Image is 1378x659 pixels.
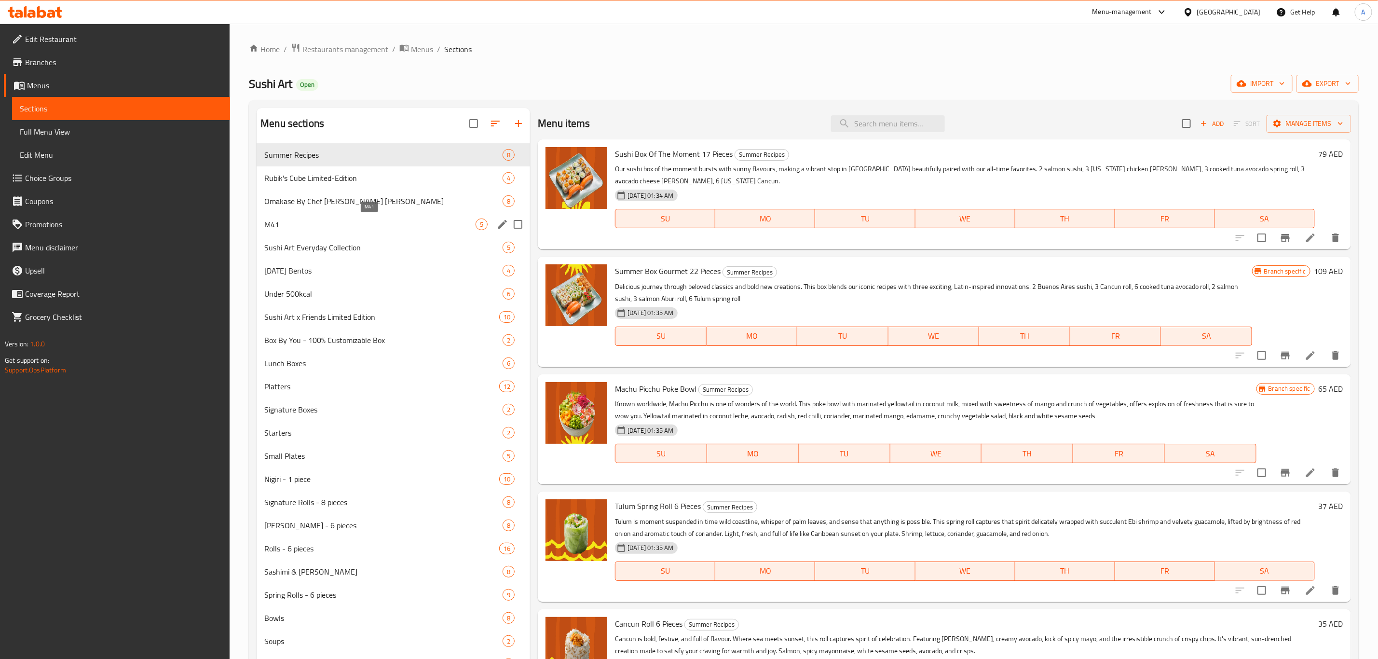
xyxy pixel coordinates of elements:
div: Summer Recipes [723,266,777,278]
span: Soups [264,635,503,647]
span: SU [619,212,711,226]
button: TH [1015,562,1115,581]
span: 10 [500,475,514,484]
img: Tulum Spring Roll 6 Pieces [546,499,607,561]
a: Home [249,43,280,55]
div: Open [296,79,318,91]
div: Under 500kcal [264,288,503,300]
span: Select all sections [464,113,484,134]
li: / [392,43,396,55]
span: Coupons [25,195,222,207]
span: Coverage Report [25,288,222,300]
span: Select to update [1252,228,1272,248]
span: WE [919,212,1011,226]
p: Known worldwide, Machu Picchu is one of wonders of the world. This poke bowl with marinated yello... [615,398,1256,422]
a: Coupons [4,190,230,213]
span: TU [819,212,911,226]
span: 5 [476,220,487,229]
span: [DATE] 01:35 AM [624,308,677,317]
span: 8 [503,498,514,507]
div: Lunch Boxes [264,357,503,369]
span: Menus [411,43,433,55]
div: items [499,381,515,392]
span: Summer Recipes [699,384,752,395]
button: SA [1161,327,1252,346]
div: [PERSON_NAME] - 6 pieces8 [257,514,530,537]
li: / [284,43,287,55]
a: Support.OpsPlatform [5,364,66,376]
span: 2 [503,336,514,345]
span: SA [1219,564,1311,578]
span: Grocery Checklist [25,311,222,323]
div: items [503,612,515,624]
img: Sushi Box Of The Moment 17 Pieces [546,147,607,209]
span: Edit Menu [20,149,222,161]
div: items [503,334,515,346]
span: 12 [500,382,514,391]
span: Tulum Spring Roll 6 Pieces [615,499,701,513]
button: TU [815,562,915,581]
h2: Menu sections [260,116,324,131]
button: SU [615,209,715,228]
span: Platters [264,381,499,392]
p: Cancun is bold, festive, and full of flavour. Where sea meets sunset, this roll captures spirit o... [615,633,1315,657]
button: MO [707,327,798,346]
div: Small Plates [264,450,503,462]
a: Edit menu item [1305,350,1316,361]
button: FR [1070,327,1161,346]
span: 4 [503,174,514,183]
input: search [831,115,945,132]
span: Bowls [264,612,503,624]
span: Select to update [1252,463,1272,483]
h6: 65 AED [1319,382,1343,396]
span: Sort sections [484,112,507,135]
h6: 37 AED [1319,499,1343,513]
span: SA [1169,447,1253,461]
button: MO [715,209,815,228]
span: Summer Recipes [703,502,757,513]
img: Machu Picchu Poke Bowl [546,382,607,444]
div: items [503,404,515,415]
span: FR [1074,329,1158,343]
a: Edit menu item [1305,585,1316,596]
span: Get support on: [5,354,49,367]
button: TU [799,444,890,463]
div: Sushi Art x Friends Limited Edition [264,311,499,323]
span: Omakase By Chef [PERSON_NAME] [PERSON_NAME] [264,195,503,207]
div: Box By You - 100% Customizable Box2 [257,329,530,352]
span: Add [1199,118,1225,129]
span: Branch specific [1265,384,1314,393]
h6: 79 AED [1319,147,1343,161]
button: Branch-specific-item [1274,226,1297,249]
span: TU [819,564,911,578]
span: Cancun Roll 6 Pieces [615,617,682,631]
button: TU [797,327,888,346]
div: items [503,172,515,184]
span: Select section [1176,113,1197,134]
span: 9 [503,590,514,600]
span: Summer Recipes [735,149,789,160]
button: edit [495,217,510,232]
span: Sashimi & [PERSON_NAME] [264,566,503,577]
button: Manage items [1267,115,1351,133]
div: items [503,520,515,531]
span: Branch specific [1260,267,1310,276]
div: Rolls - 6 pieces16 [257,537,530,560]
span: 1.0.0 [30,338,45,350]
span: Open [296,81,318,89]
div: Sushi Art Everyday Collection [264,242,503,253]
div: Summer Recipes [703,501,757,513]
span: SA [1219,212,1311,226]
div: Sushi Art Everyday Collection5 [257,236,530,259]
div: Signature Rolls - 8 pieces8 [257,491,530,514]
div: items [503,450,515,462]
span: TH [985,447,1069,461]
span: Manage items [1274,118,1343,130]
span: 8 [503,197,514,206]
span: [DATE] 01:35 AM [624,543,677,552]
div: M415edit [257,213,530,236]
img: Summer Box Gourmet 22 Pieces [546,264,607,326]
div: items [503,195,515,207]
span: Version: [5,338,28,350]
